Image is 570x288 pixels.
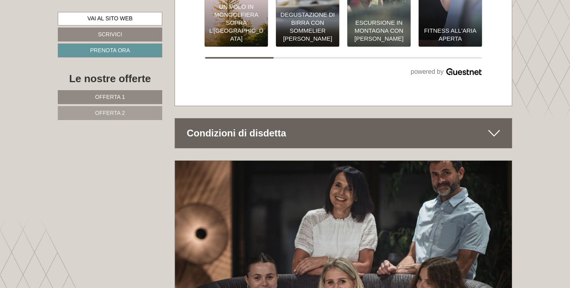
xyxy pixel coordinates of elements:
a: Prenota ora [58,43,162,57]
div: Un volo in mongolfiera sopra l’[GEOGRAPHIC_DATA] [209,3,264,43]
div: Le nostre offerte [58,71,162,86]
div: Degustazione di birra con sommelier [PERSON_NAME] [280,11,335,43]
div: Condizioni di disdetta [175,118,512,148]
div: active lifestyle hotel [GEOGRAPHIC_DATA] [12,24,121,30]
span: Offerta 1 [95,94,125,100]
div: Escursione in montagna con [PERSON_NAME] [351,19,407,43]
div: Salve volevo sapere oltre l'accesso al Centro Benessere già compreso nel preventivo, chiedevo qua... [112,48,307,99]
a: Vai al sito web [58,12,162,26]
button: Invia [274,210,313,224]
button: Carousel Page 1 (Current Slide) [205,57,274,59]
a: Scrivici [58,28,162,41]
small: 19:50 [12,39,121,45]
span: Offerta 2 [95,110,125,116]
div: Lei [116,49,301,56]
div: Fitness all'aria aperta [423,27,478,43]
div: Carousel Pagination [205,57,482,59]
button: Carousel Page 2 [274,57,343,59]
button: Carousel Page 3 [343,57,413,59]
div: powered by Guestnet [205,67,482,78]
button: Carousel Page 4 [413,57,482,59]
div: Buon giorno, come possiamo aiutarla? [6,22,125,46]
small: 20:02 [116,93,301,98]
div: martedì [138,6,176,20]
